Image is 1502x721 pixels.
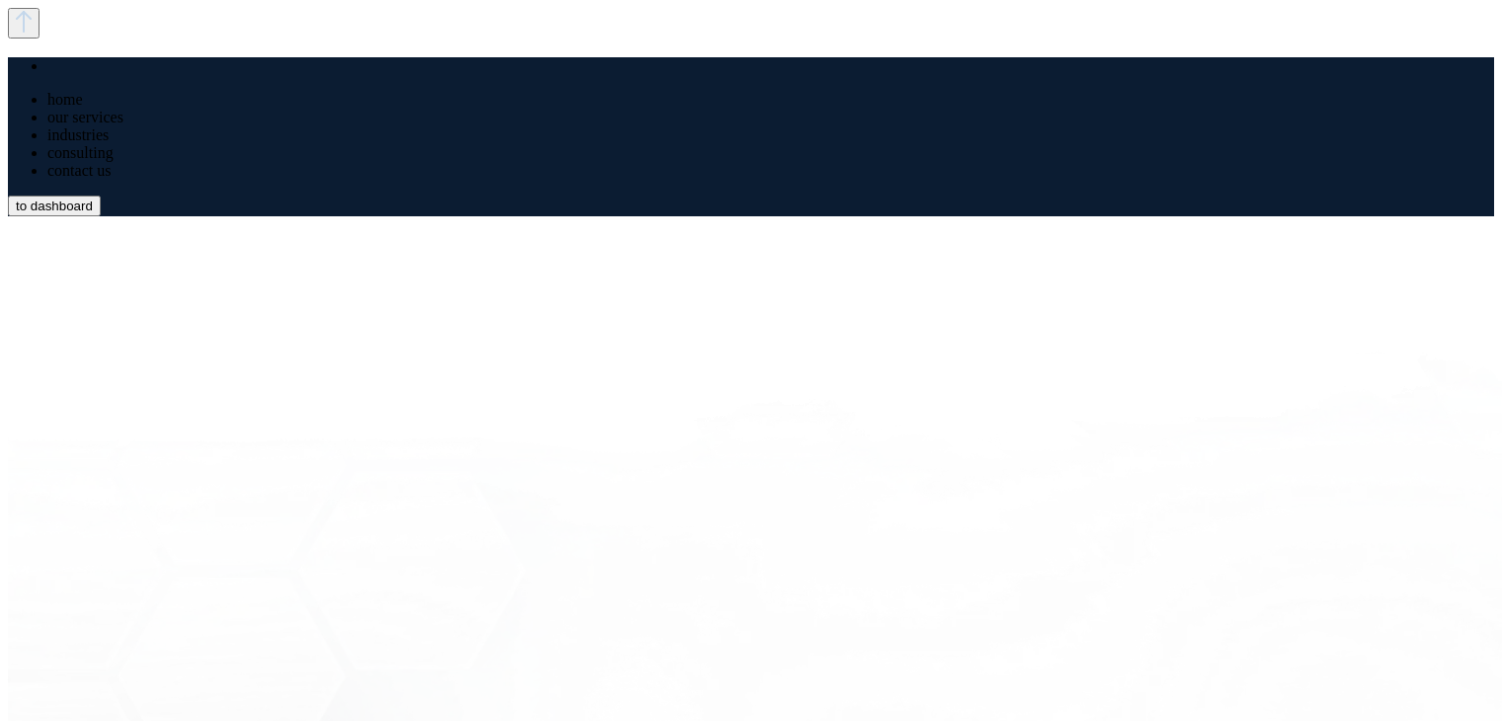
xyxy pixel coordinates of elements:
[47,144,114,161] span: consulting
[47,162,111,179] span: contact us
[47,126,109,143] span: industries
[47,109,123,125] span: our services
[16,199,93,213] span: to dashboard
[8,196,101,216] button: to dashboard
[47,91,83,108] span: home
